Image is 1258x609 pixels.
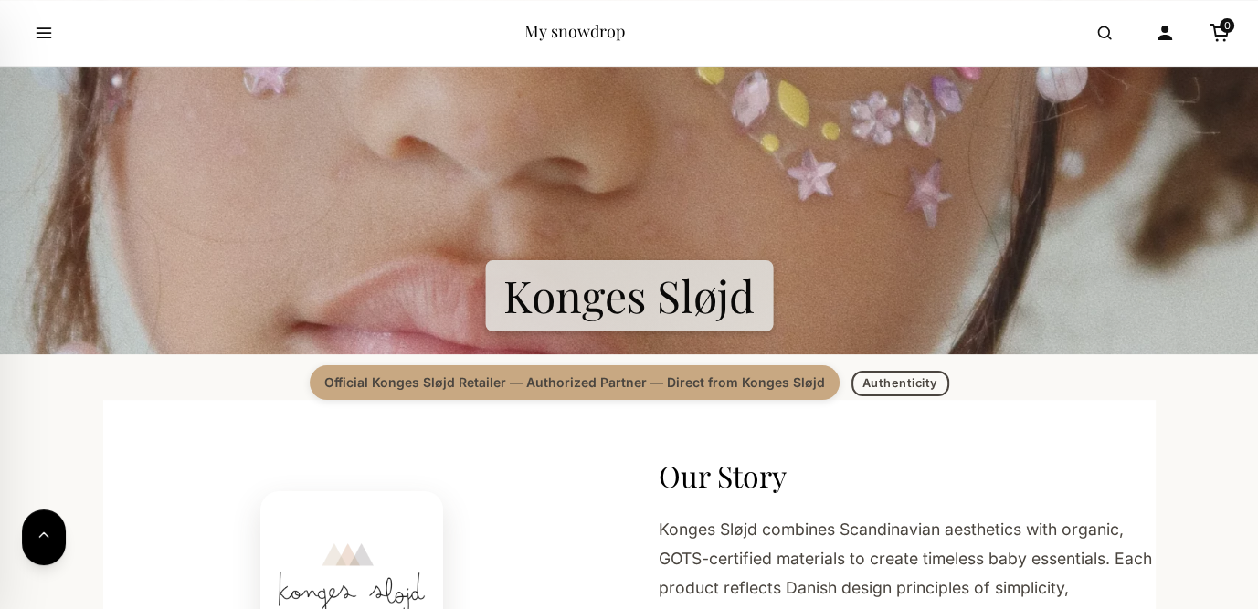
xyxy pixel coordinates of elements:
span: Official Konges Sløjd Retailer — Authorized Partner — Direct from Konges Sløjd [310,365,840,400]
a: Cart [1200,13,1240,53]
button: Back to top [22,509,66,565]
div: Brand authenticity and status [103,365,1156,400]
a: My snowdrop [524,20,625,42]
span: 0 [1220,18,1234,33]
a: Account [1145,13,1185,53]
button: Open menu [18,7,69,58]
button: Open search [1079,7,1130,58]
a: Authenticity [851,371,949,397]
h2: Our Story [659,458,1156,493]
